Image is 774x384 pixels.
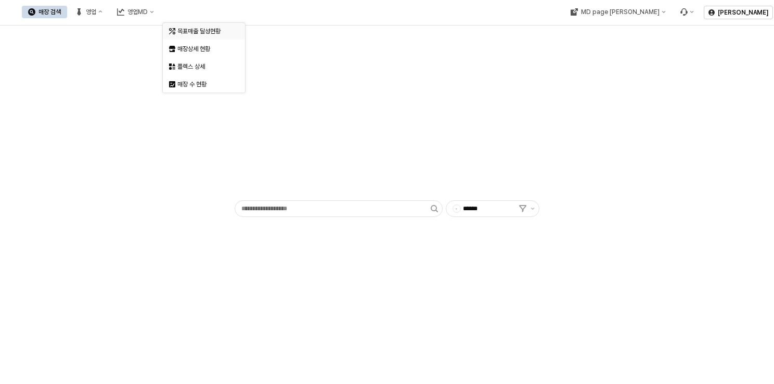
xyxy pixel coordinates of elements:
button: 제안 사항 표시 [526,201,539,216]
button: 영업MD [111,6,160,18]
div: 매장 검색 [38,8,61,16]
div: MD page 이동 [564,6,672,18]
button: 매장 검색 [22,6,67,18]
span: - [453,205,460,212]
div: 매장 수 현황 [177,80,233,88]
div: 플렉스 상세 [177,62,233,71]
div: MD page [PERSON_NAME] [580,8,659,16]
div: 매장상세 현황 [177,45,233,53]
div: 영업 [86,8,96,16]
p: [PERSON_NAME] [718,8,768,17]
button: [PERSON_NAME] [704,6,773,19]
button: MD page [PERSON_NAME] [564,6,672,18]
div: 목표매출 달성현황 [177,27,233,35]
div: 영업MD [127,8,148,16]
div: Select an option [163,22,245,93]
div: Menu item 6 [674,6,700,18]
button: 영업 [69,6,109,18]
